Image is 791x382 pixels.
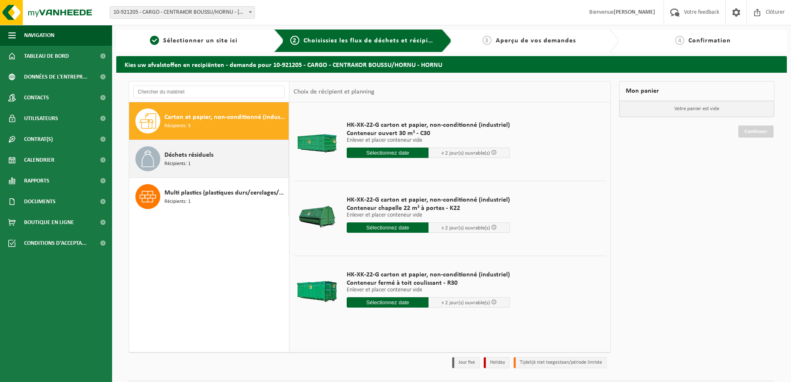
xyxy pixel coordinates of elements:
[347,148,429,158] input: Sélectionnez date
[738,126,774,138] a: Continuer
[347,196,510,204] span: HK-XK-22-G carton et papier, non-conditionné (industriel)
[441,150,490,156] span: + 2 jour(s) ouvrable(s)
[482,36,492,45] span: 3
[619,81,774,101] div: Mon panier
[675,36,684,45] span: 4
[24,150,54,170] span: Calendrier
[347,297,429,308] input: Sélectionnez date
[347,287,510,293] p: Enlever et placer conteneur vide
[347,222,429,233] input: Sélectionnez date
[164,112,287,122] span: Carton et papier, non-conditionné (industriel)
[496,37,576,44] span: Aperçu de vos demandes
[441,225,490,231] span: + 2 jour(s) ouvrable(s)
[304,37,442,44] span: Choisissiez les flux de déchets et récipients
[620,101,774,117] p: Votre panier est vide
[129,102,289,140] button: Carton et papier, non-conditionné (industriel) Récipients: 3
[347,271,510,279] span: HK-XK-22-G carton et papier, non-conditionné (industriel)
[347,204,510,212] span: Conteneur chapelle 22 m³ à portes - K22
[24,170,49,191] span: Rapports
[347,138,510,143] p: Enlever et placer conteneur vide
[514,357,607,368] li: Tijdelijk niet toegestaan/période limitée
[129,140,289,178] button: Déchets résiduels Récipients: 1
[347,129,510,138] span: Conteneur ouvert 30 m³ - C30
[24,233,87,254] span: Conditions d'accepta...
[120,36,267,46] a: 1Sélectionner un site ici
[163,37,238,44] span: Sélectionner un site ici
[129,178,289,215] button: Multi plastics (plastiques durs/cerclages/EPS/film naturel/film mélange/PMC) Récipients: 1
[164,150,213,160] span: Déchets résiduels
[110,6,255,19] span: 10-921205 - CARGO - CENTRAKOR BOUSSU/HORNU - HORNU
[24,191,56,212] span: Documents
[289,81,379,102] div: Choix de récipient et planning
[347,212,510,218] p: Enlever et placer conteneur vide
[452,357,480,368] li: Jour fixe
[24,212,74,233] span: Boutique en ligne
[24,87,49,108] span: Contacts
[164,160,191,168] span: Récipients: 1
[24,67,88,87] span: Données de l'entrepr...
[441,300,490,306] span: + 2 jour(s) ouvrable(s)
[347,279,510,287] span: Conteneur fermé à toit coulissant - R30
[290,36,299,45] span: 2
[116,56,787,72] h2: Kies uw afvalstoffen en recipiënten - demande pour 10-921205 - CARGO - CENTRAKOR BOUSSU/HORNU - H...
[164,122,191,130] span: Récipients: 3
[24,25,54,46] span: Navigation
[164,188,287,198] span: Multi plastics (plastiques durs/cerclages/EPS/film naturel/film mélange/PMC)
[110,7,255,18] span: 10-921205 - CARGO - CENTRAKOR BOUSSU/HORNU - HORNU
[150,36,159,45] span: 1
[614,9,655,15] strong: [PERSON_NAME]
[24,108,58,129] span: Utilisateurs
[24,46,69,67] span: Tableau de bord
[688,37,731,44] span: Confirmation
[133,86,285,98] input: Chercher du matériel
[347,121,510,129] span: HK-XK-22-G carton et papier, non-conditionné (industriel)
[24,129,53,150] span: Contrat(s)
[164,198,191,206] span: Récipients: 1
[484,357,509,368] li: Holiday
